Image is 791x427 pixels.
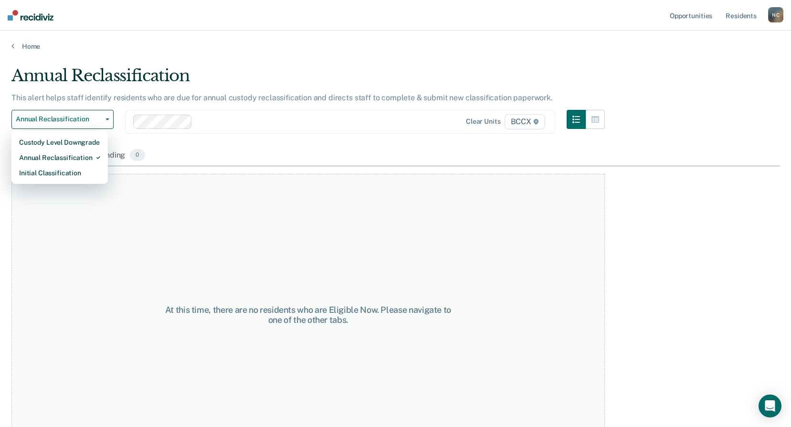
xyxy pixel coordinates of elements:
[11,93,553,102] p: This alert helps staff identify residents who are due for annual custody reclassification and dir...
[11,42,780,51] a: Home
[16,115,102,123] span: Annual Reclassification
[768,7,783,22] div: N C
[8,10,53,21] img: Recidiviz
[95,145,147,166] div: Pending0
[130,149,145,161] span: 0
[11,110,114,129] button: Annual Reclassification
[19,135,100,150] div: Custody Level Downgrade
[759,395,781,417] div: Open Intercom Messenger
[505,114,545,129] span: BCCX
[466,117,501,126] div: Clear units
[19,165,100,181] div: Initial Classification
[160,305,456,325] div: At this time, there are no residents who are Eligible Now. Please navigate to one of the other tabs.
[19,150,100,165] div: Annual Reclassification
[11,66,605,93] div: Annual Reclassification
[768,7,783,22] button: NC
